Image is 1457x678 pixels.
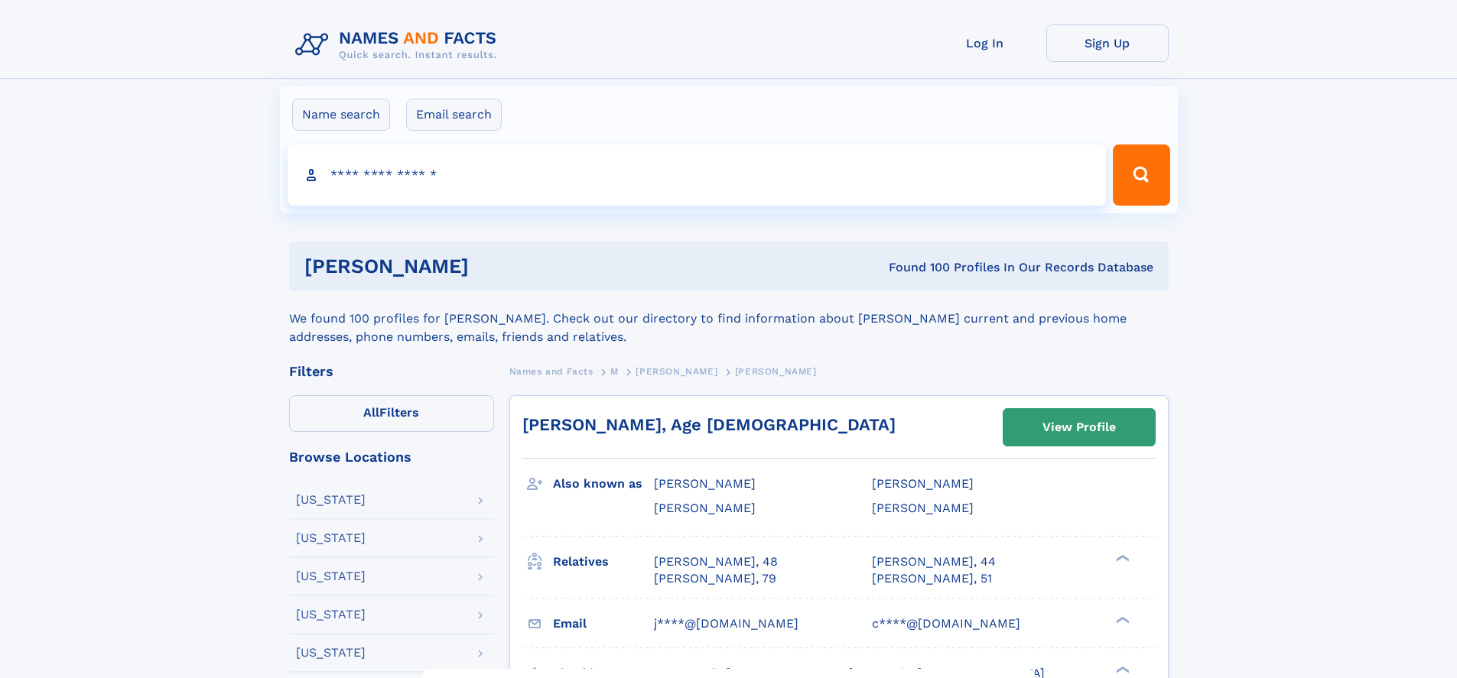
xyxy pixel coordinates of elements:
span: All [363,405,379,420]
span: [PERSON_NAME] [654,476,756,491]
div: ❯ [1112,615,1130,624]
div: ❯ [1112,664,1130,674]
div: ❯ [1112,553,1130,563]
label: Name search [292,99,390,131]
h3: Relatives [553,549,654,575]
a: Names and Facts [509,362,594,381]
label: Filters [289,395,494,432]
input: search input [288,144,1107,206]
div: [US_STATE] [296,570,366,582]
a: M [610,362,619,381]
div: Browse Locations [289,450,494,464]
div: [US_STATE] [296,608,366,621]
span: [PERSON_NAME] [872,501,974,515]
span: [PERSON_NAME] [735,366,817,377]
h3: Also known as [553,471,654,497]
a: Log In [924,24,1046,62]
a: [PERSON_NAME] [636,362,717,381]
label: Email search [406,99,502,131]
span: [PERSON_NAME] [636,366,717,377]
a: [PERSON_NAME], 51 [872,570,992,587]
div: [US_STATE] [296,647,366,659]
a: View Profile [1003,409,1155,446]
a: [PERSON_NAME], 79 [654,570,776,587]
a: [PERSON_NAME], 44 [872,553,996,570]
a: Sign Up [1046,24,1169,62]
a: [PERSON_NAME], Age [DEMOGRAPHIC_DATA] [522,415,896,434]
span: [PERSON_NAME] [872,476,974,491]
div: Filters [289,365,494,378]
span: M [610,366,619,377]
button: Search Button [1113,144,1169,206]
div: [US_STATE] [296,494,366,506]
div: View Profile [1042,410,1116,445]
a: [PERSON_NAME], 48 [654,553,778,570]
h1: [PERSON_NAME] [304,257,679,276]
div: [US_STATE] [296,532,366,544]
span: [PERSON_NAME] [654,501,756,515]
h3: Email [553,611,654,637]
div: We found 100 profiles for [PERSON_NAME]. Check out our directory to find information about [PERSO... [289,291,1169,346]
img: Logo Names and Facts [289,24,509,66]
div: Found 100 Profiles In Our Records Database [678,259,1153,276]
